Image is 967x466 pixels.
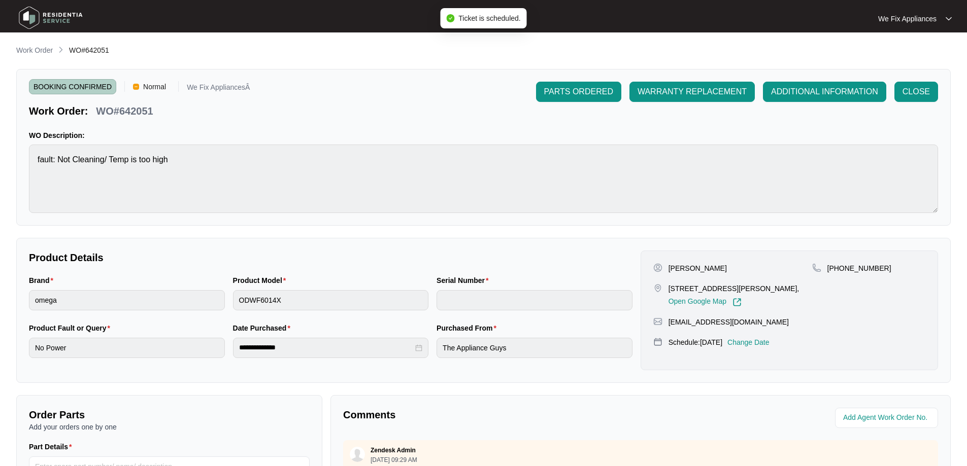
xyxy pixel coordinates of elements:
[544,86,613,98] span: PARTS ORDERED
[946,16,952,21] img: dropdown arrow
[437,338,632,358] input: Purchased From
[29,408,310,422] p: Order Parts
[133,84,139,90] img: Vercel Logo
[727,337,770,347] p: Change Date
[350,447,365,462] img: user.svg
[812,263,821,272] img: map-pin
[437,275,492,285] label: Serial Number
[29,275,57,285] label: Brand
[29,290,225,310] input: Brand
[536,82,621,102] button: PARTS ORDERED
[878,14,937,24] p: We Fix Appliances
[233,323,294,333] label: Date Purchased
[669,298,742,307] a: Open Google Map
[233,275,290,285] label: Product Model
[233,290,429,310] input: Product Model
[371,457,417,463] p: [DATE] 09:29 AM
[458,14,520,22] span: Ticket is scheduled.
[69,46,109,54] span: WO#642051
[29,422,310,432] p: Add your orders one by one
[653,317,662,326] img: map-pin
[903,86,930,98] span: CLOSE
[437,290,632,310] input: Serial Number
[894,82,938,102] button: CLOSE
[29,442,76,452] label: Part Details
[437,323,501,333] label: Purchased From
[653,283,662,293] img: map-pin
[771,86,878,98] span: ADDITIONAL INFORMATION
[15,3,86,33] img: residentia service logo
[29,79,116,94] span: BOOKING CONFIRMED
[827,263,891,273] p: [PHONE_NUMBER]
[239,342,414,353] input: Date Purchased
[343,408,633,422] p: Comments
[29,250,632,265] p: Product Details
[16,45,53,55] p: Work Order
[14,45,55,56] a: Work Order
[29,145,938,213] textarea: fault: Not Cleaning/ Temp is too high
[29,323,114,333] label: Product Fault or Query
[57,46,65,54] img: chevron-right
[763,82,886,102] button: ADDITIONAL INFORMATION
[653,263,662,272] img: user-pin
[669,263,727,273] p: [PERSON_NAME]
[629,82,755,102] button: WARRANTY REPLACEMENT
[446,14,454,22] span: check-circle
[638,86,747,98] span: WARRANTY REPLACEMENT
[843,412,932,424] input: Add Agent Work Order No.
[371,446,416,454] p: Zendesk Admin
[139,79,170,94] span: Normal
[187,84,250,94] p: We Fix AppliancesÂ
[669,283,799,294] p: [STREET_ADDRESS][PERSON_NAME],
[669,337,722,347] p: Schedule: [DATE]
[29,104,88,118] p: Work Order:
[669,317,789,327] p: [EMAIL_ADDRESS][DOMAIN_NAME]
[29,338,225,358] input: Product Fault or Query
[96,104,153,118] p: WO#642051
[29,130,938,140] p: WO Description:
[732,298,742,307] img: Link-External
[653,337,662,346] img: map-pin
